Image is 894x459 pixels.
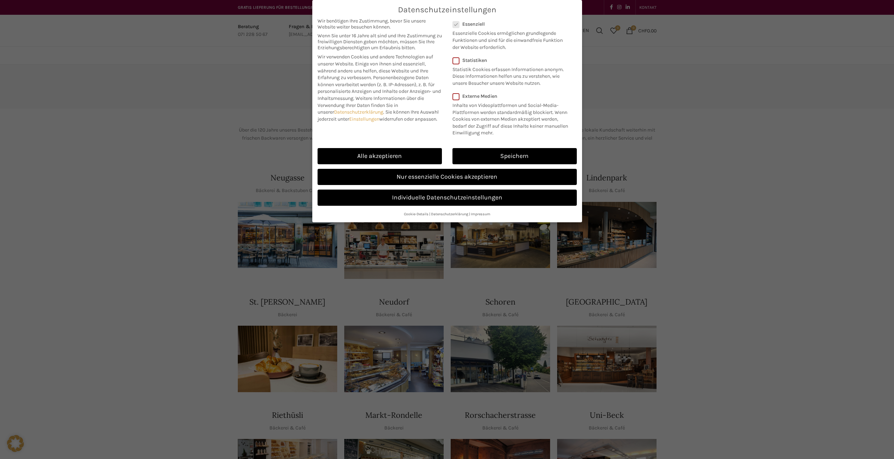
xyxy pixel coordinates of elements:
span: Wenn Sie unter 16 Jahre alt sind und Ihre Zustimmung zu freiwilligen Diensten geben möchten, müss... [318,33,442,51]
span: Datenschutzeinstellungen [398,5,496,14]
a: Speichern [452,148,577,164]
a: Nur essenzielle Cookies akzeptieren [318,169,577,185]
a: Alle akzeptieren [318,148,442,164]
a: Einstellungen [349,116,379,122]
a: Individuelle Datenschutzeinstellungen [318,190,577,206]
label: Statistiken [452,57,568,63]
p: Essenzielle Cookies ermöglichen grundlegende Funktionen und sind für die einwandfreie Funktion de... [452,27,568,51]
span: Wir benötigen Ihre Zustimmung, bevor Sie unsere Website weiter besuchen können. [318,18,442,30]
span: Wir verwenden Cookies und andere Technologien auf unserer Website. Einige von ihnen sind essenzie... [318,54,433,81]
a: Datenschutzerklärung [431,212,468,216]
a: Impressum [471,212,490,216]
span: Sie können Ihre Auswahl jederzeit unter widerrufen oder anpassen. [318,109,439,122]
span: Personenbezogene Daten können verarbeitet werden (z. B. IP-Adressen), z. B. für personalisierte A... [318,75,441,101]
span: Weitere Informationen über die Verwendung Ihrer Daten finden Sie in unserer . [318,95,424,115]
label: Essenziell [452,21,568,27]
p: Statistik Cookies erfassen Informationen anonym. Diese Informationen helfen uns zu verstehen, wie... [452,63,568,87]
label: Externe Medien [452,93,572,99]
p: Inhalte von Videoplattformen und Social-Media-Plattformen werden standardmäßig blockiert. Wenn Co... [452,99,572,136]
a: Cookie-Details [404,212,429,216]
a: Datenschutzerklärung [334,109,383,115]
